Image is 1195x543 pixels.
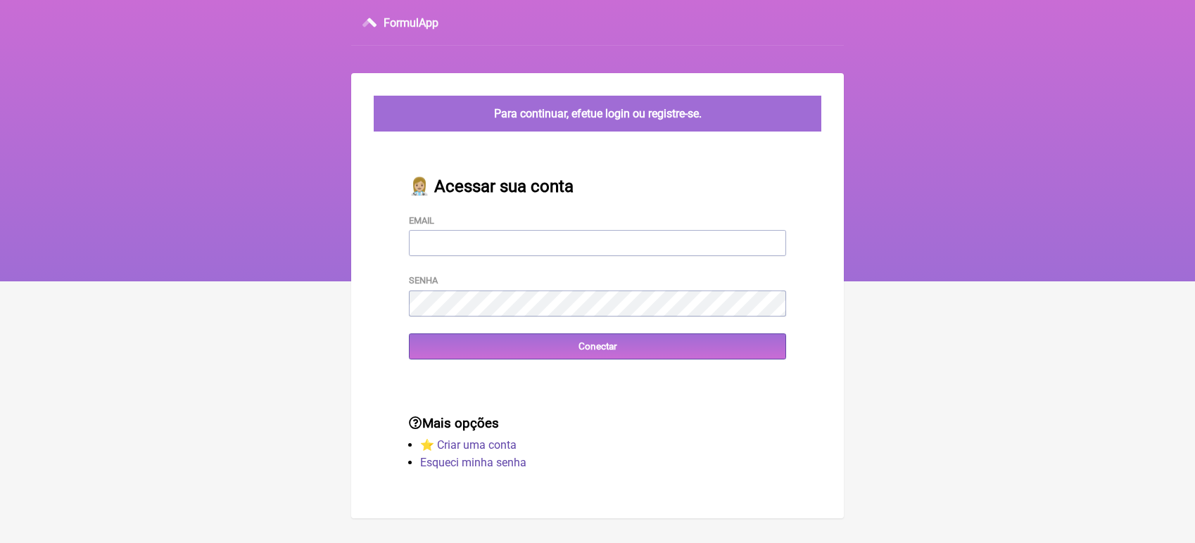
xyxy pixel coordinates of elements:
[409,333,786,359] input: Conectar
[409,416,786,431] h3: Mais opções
[409,275,438,286] label: Senha
[420,438,517,452] a: ⭐️ Criar uma conta
[384,16,438,30] h3: FormulApp
[374,96,821,132] div: Para continuar, efetue login ou registre-se.
[420,456,526,469] a: Esqueci minha senha
[409,215,434,226] label: Email
[409,177,786,196] h2: 👩🏼‍⚕️ Acessar sua conta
